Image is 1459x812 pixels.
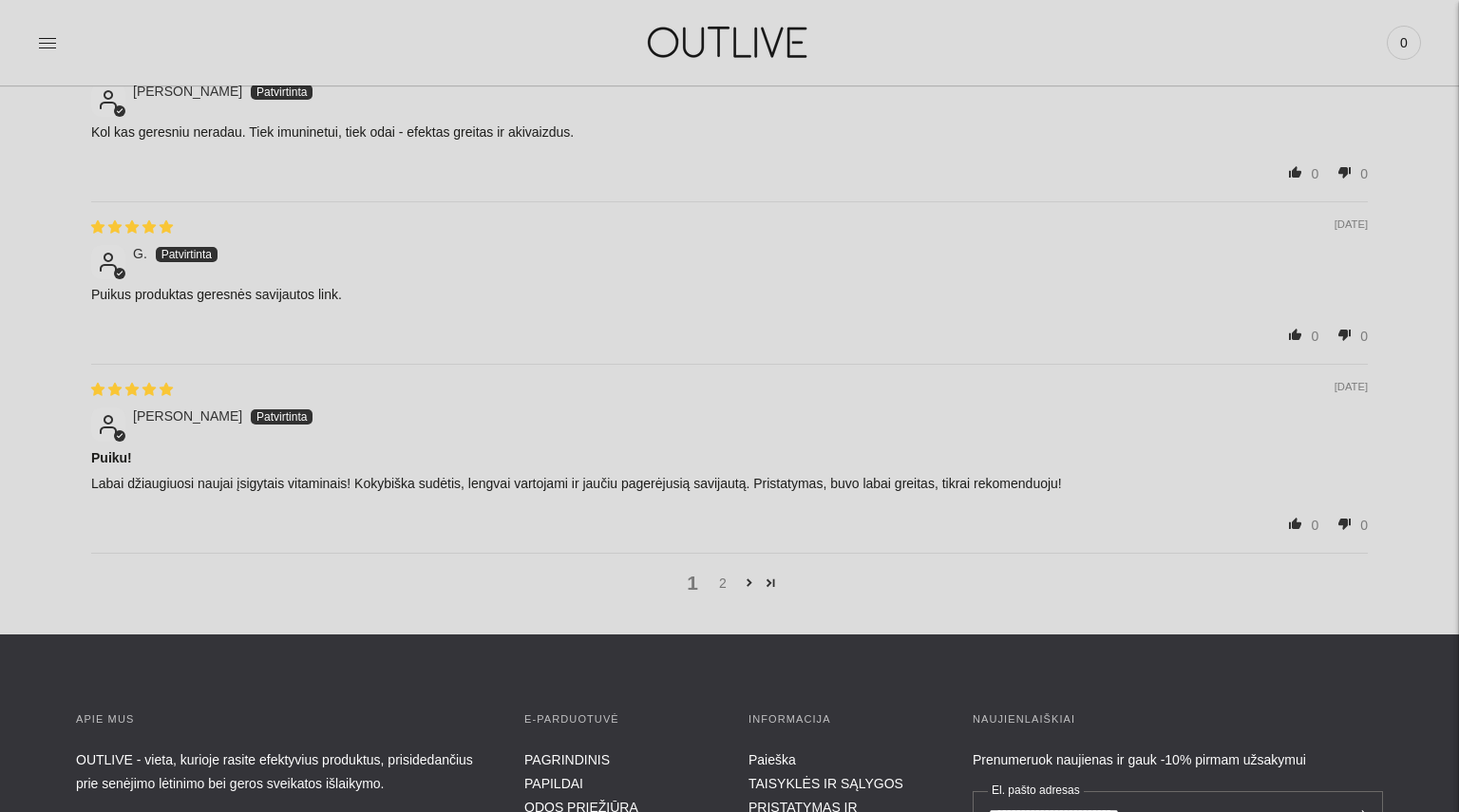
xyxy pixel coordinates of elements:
[91,449,1368,468] b: Puiku!
[1335,217,1368,233] span: [DATE]
[1311,518,1318,533] span: 0
[1280,158,1311,186] span: up
[91,286,1368,305] p: Puikus produktas geresnės savijautos link.
[1360,518,1368,533] span: 0
[760,572,782,594] a: Page 2
[1335,380,1368,395] span: [DATE]
[91,382,173,397] span: 5 star review
[133,84,242,99] span: [PERSON_NAME]
[1311,166,1318,181] span: 0
[76,748,486,796] p: OUTLIVE - vieta, kurioje rasite efektyvius produktus, prisidedančius prie senėjimo lėtinimo bei g...
[1330,158,1360,186] span: down
[1391,29,1417,56] span: 0
[973,748,1383,772] div: Prenumeruok naujienas ir gauk -10% pirmam užsakymui
[76,710,486,729] h3: APIE MUS
[611,9,848,75] img: OUTLIVE
[1360,329,1368,344] span: 0
[91,219,173,235] span: 5 star review
[1280,509,1311,538] span: up
[1330,320,1360,349] span: down
[1311,329,1318,344] span: 0
[1330,509,1360,538] span: down
[748,752,796,767] a: Paieška
[748,776,903,791] a: TAISYKLĖS IR SĄLYGOS
[1387,22,1421,64] a: 0
[91,123,1368,142] p: Kol kas geresniu neradau. Tiek imuninetui, tiek odai - efektas greitas ir akivaizdus.
[988,780,1084,803] label: El. pašto adresas
[133,408,242,424] span: [PERSON_NAME]
[748,710,935,729] h3: INFORMACIJA
[91,475,1368,494] p: Labai džiaugiuosi naujai įsigytais vitaminais! Kokybiška sudėtis, lengvai vartojami ir jaučiu pag...
[524,752,610,767] a: PAGRINDINIS
[133,246,147,261] span: G.
[708,573,738,594] a: Page 2
[973,710,1383,729] h3: Naujienlaiškiai
[738,572,760,594] a: Page 2
[1360,166,1368,181] span: 0
[524,710,711,729] h3: E-parduotuvė
[524,776,583,791] a: PAPILDAI
[1280,320,1311,349] span: up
